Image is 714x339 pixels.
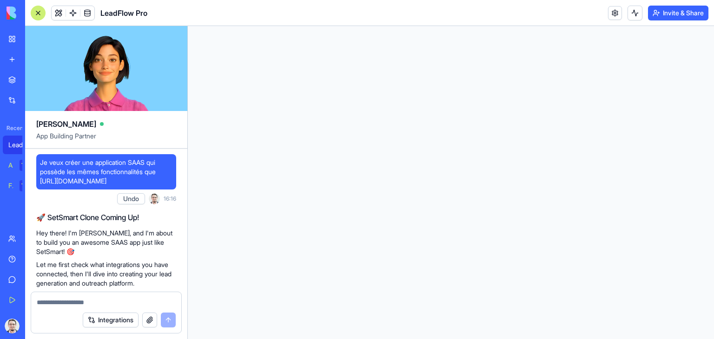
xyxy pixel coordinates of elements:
[164,195,176,202] span: 16:16
[3,124,22,132] span: Recent
[117,193,145,204] button: Undo
[7,7,64,20] img: logo
[8,181,13,190] div: Feedback Form
[83,313,139,327] button: Integrations
[8,140,34,150] div: LeadFlow Pro
[36,118,96,130] span: [PERSON_NAME]
[3,136,40,154] a: LeadFlow Pro
[40,158,172,186] span: Je veux créer une application SAAS qui possède les mêmes fonctionnalités que [URL][DOMAIN_NAME]
[5,319,20,333] img: ACg8ocJEyQJMuFxy3RGwDxvnQbexq8LlA5KrSqajGkAFJLKY-VeBz_aLYw=s96-c
[20,180,34,191] div: TRY
[149,193,160,204] img: ACg8ocJEyQJMuFxy3RGwDxvnQbexq8LlA5KrSqajGkAFJLKY-VeBz_aLYw=s96-c
[648,6,708,20] button: Invite & Share
[8,161,13,170] div: AI Logo Generator
[36,212,176,223] h2: 🚀 SetSmart Clone Coming Up!
[36,228,176,256] p: Hey there! I'm [PERSON_NAME], and I'm about to build you an awesome SAAS app just like SetSmart! 🎯
[100,7,147,19] span: LeadFlow Pro
[36,260,176,288] p: Let me first check what integrations you have connected, then I'll dive into creating your lead g...
[3,156,40,175] a: AI Logo GeneratorTRY
[20,160,34,171] div: TRY
[3,176,40,195] a: Feedback FormTRY
[36,131,176,148] span: App Building Partner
